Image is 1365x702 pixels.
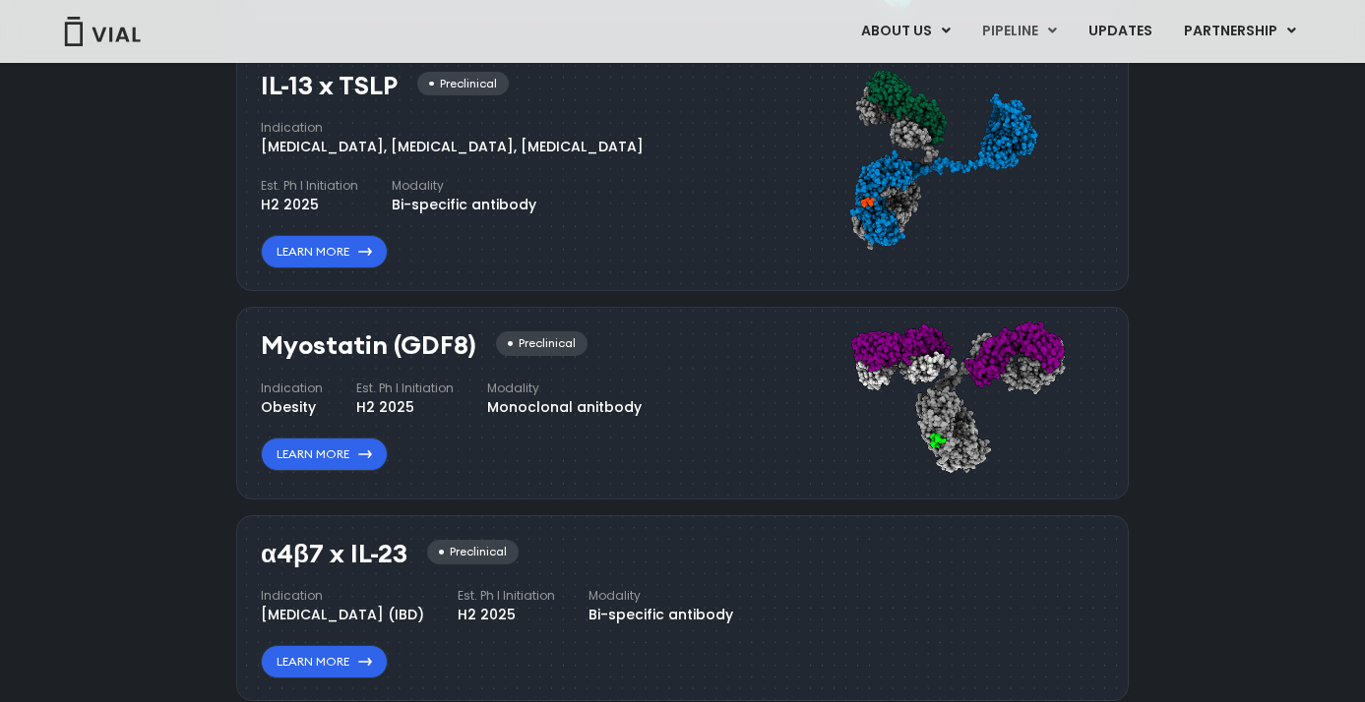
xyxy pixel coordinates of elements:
[261,177,358,195] h4: Est. Ph I Initiation
[356,380,454,397] h4: Est. Ph I Initiation
[589,605,733,625] div: Bi-specific antibody
[261,540,407,568] h3: α4β7 x IL-23
[63,17,142,46] img: Vial Logo
[261,331,476,360] h3: Myostatin (GDF8)
[1168,15,1312,48] a: PARTNERSHIPMenu Toggle
[261,438,388,471] a: Learn More
[487,397,642,418] div: Monoclonal anitbody
[261,235,388,268] a: Learn More
[427,540,519,564] div: Preclinical
[458,605,555,625] div: H2 2025
[261,380,323,397] h4: Indication
[261,605,424,625] div: [MEDICAL_DATA] (IBD)
[261,195,358,215] div: H2 2025
[966,15,1072,48] a: PIPELINEMenu Toggle
[589,587,733,605] h4: Modality
[487,380,642,397] h4: Modality
[261,72,398,100] h3: IL-13 x TSLP
[1073,15,1167,48] a: UPDATES
[392,177,536,195] h4: Modality
[261,587,424,605] h4: Indication
[417,72,509,96] div: Preclinical
[261,137,644,157] div: [MEDICAL_DATA], [MEDICAL_DATA], [MEDICAL_DATA]
[845,15,965,48] a: ABOUT USMenu Toggle
[458,587,555,605] h4: Est. Ph I Initiation
[261,645,388,678] a: Learn More
[261,119,644,137] h4: Indication
[496,331,588,356] div: Preclinical
[392,195,536,215] div: Bi-specific antibody
[356,397,454,418] div: H2 2025
[261,397,323,418] div: Obesity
